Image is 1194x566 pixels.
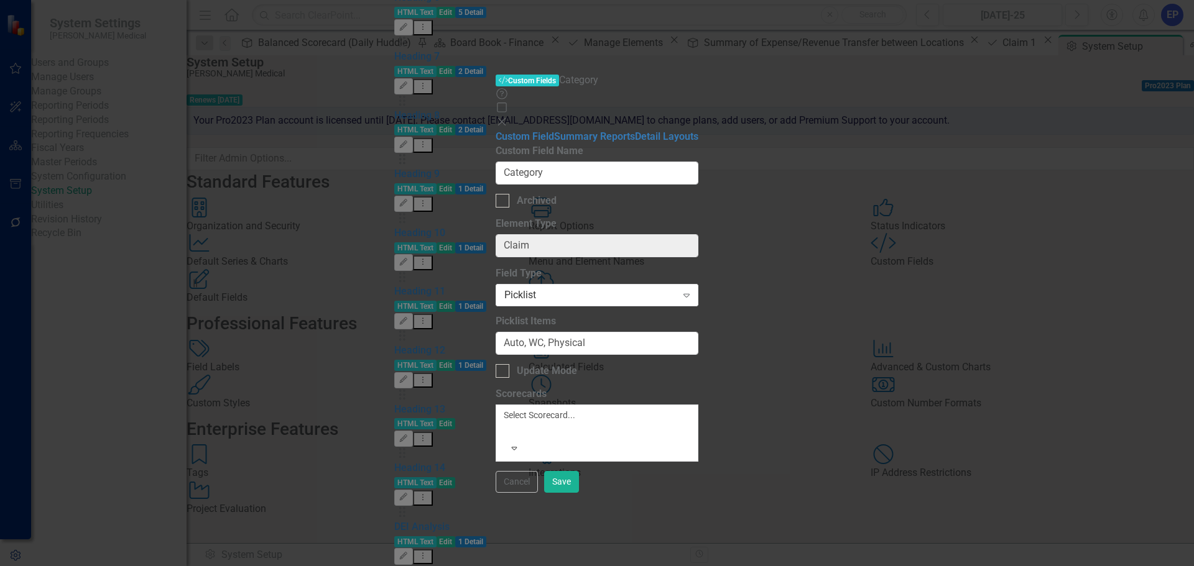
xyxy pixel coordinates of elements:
span: Category [559,74,598,86]
label: Picklist Items [496,314,698,329]
button: Cancel [496,471,538,493]
button: Save [544,471,579,493]
div: Archived [517,194,557,208]
a: Summary Reports [554,130,635,142]
a: Custom Field [496,130,554,142]
div: Update Mode [517,364,577,378]
label: Custom Field Name [496,144,698,158]
label: Scorecards [496,387,698,401]
input: Custom Field Name [496,162,698,185]
div: Picklist [504,288,677,303]
label: Element Type [496,217,698,231]
div: Select Scorecard... [504,409,690,421]
label: Field Type [496,267,698,281]
span: Custom Fields [496,75,559,86]
input: Picklist Items [496,332,698,355]
a: Detail Layouts [635,130,698,142]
